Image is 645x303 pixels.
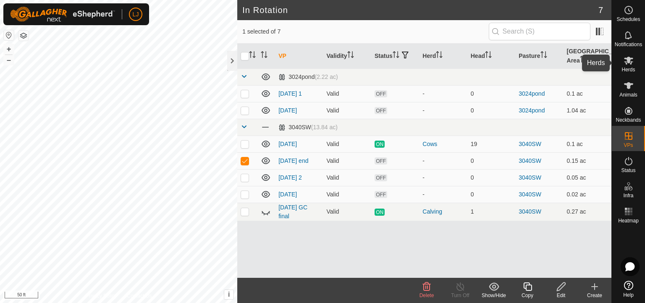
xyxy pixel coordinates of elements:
span: i [228,291,230,298]
a: [DATE] [278,191,297,198]
h2: In Rotation [242,5,598,15]
td: Valid [323,102,371,119]
span: Delete [420,293,434,298]
p-sorticon: Activate to sort [580,57,587,64]
a: [DATE] end [278,157,308,164]
a: [DATE] 2 [278,174,302,181]
a: Privacy Policy [86,292,117,300]
a: [DATE] [278,107,297,114]
td: Valid [323,136,371,152]
a: 3040SW [519,157,541,164]
span: Help [623,293,634,298]
th: VP [275,44,323,69]
span: Schedules [616,17,640,22]
span: 7 [598,4,603,16]
button: i [224,290,233,299]
span: ON [375,141,385,148]
span: (13.84 ac) [311,124,338,131]
p-sorticon: Activate to sort [249,52,256,59]
th: Pasture [515,44,563,69]
a: Help [612,277,645,301]
td: 0 [467,186,515,203]
img: Gallagher Logo [10,7,115,22]
button: Reset Map [4,30,14,40]
a: 3024pond [519,107,545,114]
span: Infra [623,193,633,198]
td: Valid [323,186,371,203]
div: Cows [422,140,464,149]
span: OFF [375,107,387,114]
a: 3024pond [519,90,545,97]
td: 0 [467,169,515,186]
span: OFF [375,191,387,198]
td: Valid [323,85,371,102]
th: Head [467,44,515,69]
a: 3040SW [519,191,541,198]
span: Animals [619,92,637,97]
td: 1 [467,203,515,221]
span: ON [375,209,385,216]
button: – [4,55,14,65]
a: [DATE] GC final [278,204,307,219]
td: 0.27 ac [564,203,611,221]
a: 3040SW [519,141,541,147]
span: Heatmap [618,218,639,223]
td: 0.1 ac [564,85,611,102]
th: Validity [323,44,371,69]
div: Edit [544,292,578,299]
th: Herd [419,44,467,69]
th: [GEOGRAPHIC_DATA] Area [564,44,611,69]
input: Search (S) [489,23,590,40]
th: Status [371,44,419,69]
span: OFF [375,157,387,165]
span: OFF [375,90,387,97]
span: OFF [375,174,387,181]
div: Calving [422,207,464,216]
span: LJ [133,10,139,19]
td: Valid [323,152,371,169]
div: - [422,173,464,182]
span: Neckbands [616,118,641,123]
div: Create [578,292,611,299]
div: Copy [511,292,544,299]
a: [DATE] 1 [278,90,302,97]
div: - [422,106,464,115]
a: 3040SW [519,208,541,215]
td: 1.04 ac [564,102,611,119]
td: 0 [467,102,515,119]
p-sorticon: Activate to sort [485,52,492,59]
td: 0.05 ac [564,169,611,186]
td: 0 [467,85,515,102]
td: 0.15 ac [564,152,611,169]
div: 3040SW [278,124,338,131]
span: (2.22 ac) [315,73,338,80]
a: Contact Us [127,292,152,300]
div: - [422,157,464,165]
p-sorticon: Activate to sort [261,52,267,59]
div: Show/Hide [477,292,511,299]
p-sorticon: Activate to sort [540,52,547,59]
span: 1 selected of 7 [242,27,488,36]
p-sorticon: Activate to sort [347,52,354,59]
td: Valid [323,169,371,186]
td: 0.02 ac [564,186,611,203]
td: 19 [467,136,515,152]
div: 3024pond [278,73,338,81]
p-sorticon: Activate to sort [393,52,399,59]
p-sorticon: Activate to sort [436,52,443,59]
span: VPs [624,143,633,148]
td: 0 [467,152,515,169]
button: + [4,44,14,54]
div: - [422,190,464,199]
span: Herds [621,67,635,72]
div: Turn Off [443,292,477,299]
a: 3040SW [519,174,541,181]
a: [DATE] [278,141,297,147]
td: Valid [323,203,371,221]
td: 0.1 ac [564,136,611,152]
div: - [422,89,464,98]
button: Map Layers [18,31,29,41]
span: Notifications [615,42,642,47]
span: Status [621,168,635,173]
